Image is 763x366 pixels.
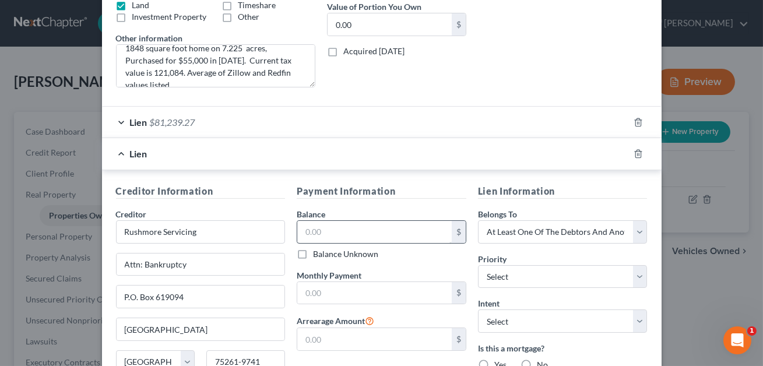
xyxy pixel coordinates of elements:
[297,282,452,304] input: 0.00
[116,220,286,244] input: Search creditor by name...
[132,11,207,23] label: Investment Property
[297,184,466,199] h5: Payment Information
[327,1,421,13] label: Value of Portion You Own
[478,342,648,354] label: Is this a mortgage?
[313,248,378,260] label: Balance Unknown
[116,32,183,44] label: Other information
[238,11,259,23] label: Other
[117,254,285,276] input: Enter address...
[297,221,452,243] input: 0.00
[747,326,757,336] span: 1
[116,209,147,219] span: Creditor
[452,282,466,304] div: $
[297,269,361,281] label: Monthly Payment
[297,314,374,328] label: Arrearage Amount
[478,254,507,264] span: Priority
[452,13,466,36] div: $
[130,117,147,128] span: Lien
[117,286,285,308] input: Apt, Suite, etc...
[150,117,195,128] span: $81,239.27
[297,328,452,350] input: 0.00
[343,45,405,57] label: Acquired [DATE]
[478,184,648,199] h5: Lien Information
[297,208,325,220] label: Balance
[478,297,500,309] label: Intent
[328,13,452,36] input: 0.00
[478,209,517,219] span: Belongs To
[116,184,286,199] h5: Creditor Information
[723,326,751,354] iframe: Intercom live chat
[117,318,285,340] input: Enter city...
[452,328,466,350] div: $
[452,221,466,243] div: $
[130,148,147,159] span: Lien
